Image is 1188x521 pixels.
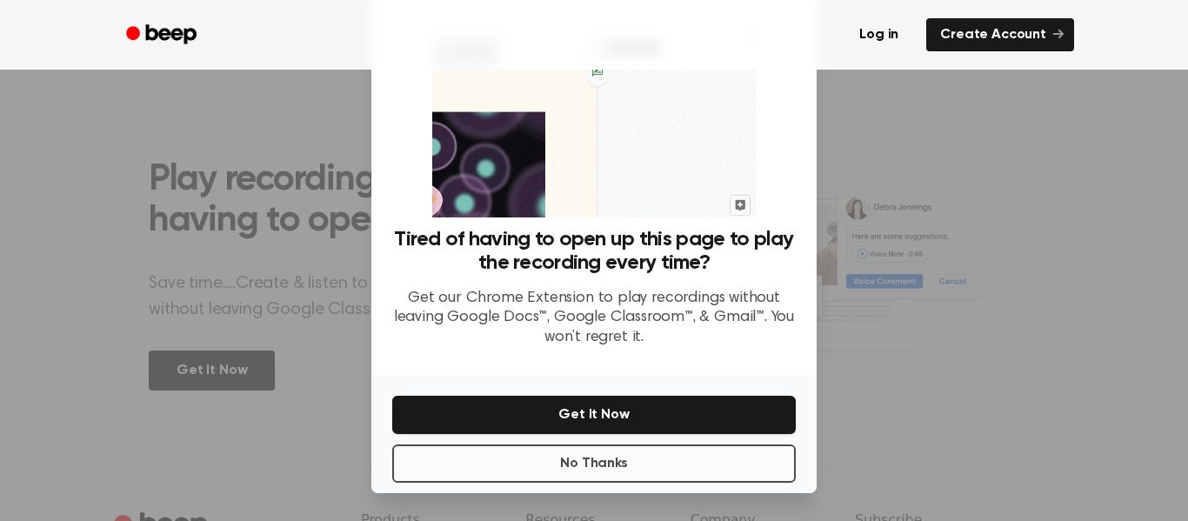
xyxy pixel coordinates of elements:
[392,289,796,348] p: Get our Chrome Extension to play recordings without leaving Google Docs™, Google Classroom™, & Gm...
[926,18,1074,51] a: Create Account
[392,396,796,434] button: Get It Now
[392,228,796,275] h3: Tired of having to open up this page to play the recording every time?
[392,444,796,483] button: No Thanks
[842,15,916,55] a: Log in
[114,18,212,52] a: Beep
